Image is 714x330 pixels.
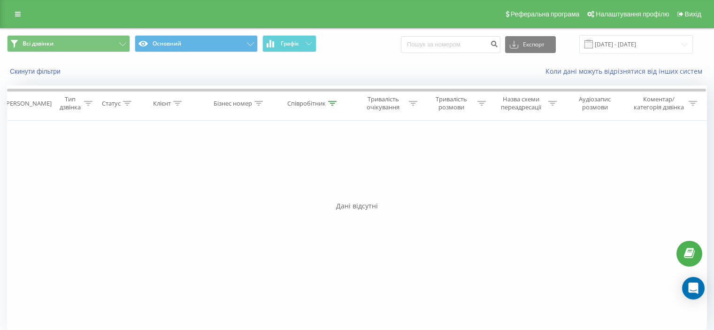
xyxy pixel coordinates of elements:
[428,95,475,111] div: Тривалість розмови
[135,35,258,52] button: Основний
[497,95,546,111] div: Назва схеми переадресації
[631,95,686,111] div: Коментар/категорія дзвінка
[685,10,701,18] span: Вихід
[401,36,500,53] input: Пошук за номером
[511,10,580,18] span: Реферальна програма
[102,100,121,107] div: Статус
[7,201,707,211] div: Дані відсутні
[59,95,81,111] div: Тип дзвінка
[262,35,316,52] button: Графік
[214,100,252,107] div: Бізнес номер
[7,35,130,52] button: Всі дзвінки
[7,67,65,76] button: Скинути фільтри
[23,40,54,47] span: Всі дзвінки
[505,36,556,53] button: Експорт
[287,100,326,107] div: Співробітник
[281,40,299,47] span: Графік
[682,277,705,299] div: Open Intercom Messenger
[153,100,171,107] div: Клієнт
[596,10,669,18] span: Налаштування профілю
[545,67,707,76] a: Коли дані можуть відрізнятися вiд інших систем
[360,95,407,111] div: Тривалість очікування
[4,100,52,107] div: [PERSON_NAME]
[568,95,622,111] div: Аудіозапис розмови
